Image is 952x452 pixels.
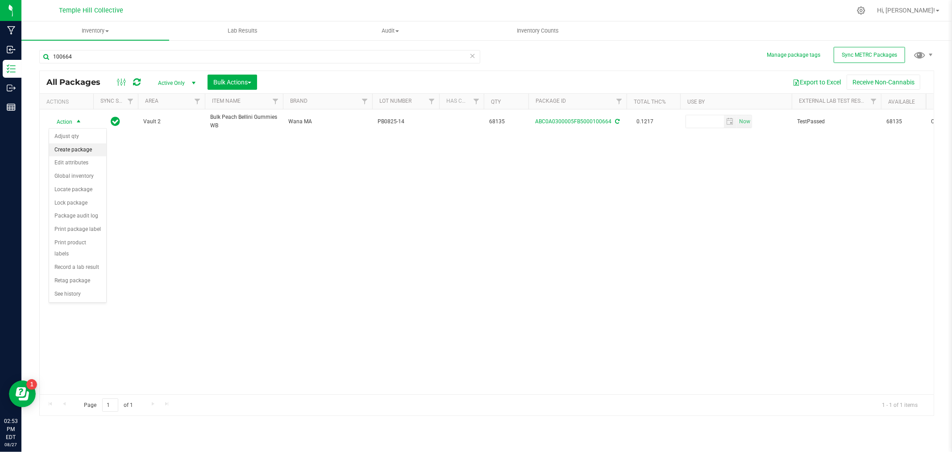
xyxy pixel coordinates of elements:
[100,98,135,104] a: Sync Status
[76,398,141,412] span: Page of 1
[856,6,867,15] div: Manage settings
[888,99,915,105] a: Available
[21,27,169,35] span: Inventory
[505,27,571,35] span: Inventory Counts
[316,21,464,40] a: Audit
[9,381,36,407] iframe: Resource center
[49,156,106,170] li: Edit attributes
[213,79,251,86] span: Bulk Actions
[612,94,627,109] a: Filter
[536,118,612,125] a: ABC0A0300005FB5000100664
[7,26,16,35] inline-svg: Manufacturing
[469,94,484,109] a: Filter
[49,170,106,183] li: Global inventory
[49,288,106,301] li: See history
[288,117,367,126] span: Wana MA
[49,143,106,157] li: Create package
[634,99,666,105] a: Total THC%
[470,50,476,62] span: Clear
[536,98,566,104] a: Package ID
[145,98,158,104] a: Area
[111,115,121,128] span: In Sync
[49,130,106,143] li: Adjust qty
[49,261,106,274] li: Record a lab result
[123,94,138,109] a: Filter
[632,115,658,128] span: 0.1217
[378,117,434,126] span: PB0825-14
[49,274,106,288] li: Retag package
[737,115,752,128] span: select
[49,197,106,210] li: Lock package
[787,75,847,90] button: Export to Excel
[49,209,106,223] li: Package audit log
[208,75,257,90] button: Bulk Actions
[49,236,106,261] li: Print product labels
[886,117,920,126] span: 68135
[73,116,84,128] span: select
[687,99,705,105] a: Use By
[290,98,308,104] a: Brand
[834,47,905,63] button: Sync METRC Packages
[797,117,876,126] span: TestPassed
[49,116,73,128] span: Action
[799,98,869,104] a: External Lab Test Result
[767,51,820,59] button: Manage package tags
[424,94,439,109] a: Filter
[7,64,16,73] inline-svg: Inventory
[59,7,123,14] span: Temple Hill Collective
[46,77,109,87] span: All Packages
[464,21,612,40] a: Inventory Counts
[866,94,881,109] a: Filter
[737,115,752,128] span: Set Current date
[875,398,925,412] span: 1 - 1 of 1 items
[4,417,17,441] p: 02:53 PM EDT
[190,94,205,109] a: Filter
[39,50,480,63] input: Search Package ID, Item Name, SKU, Lot or Part Number...
[491,99,501,105] a: Qty
[847,75,920,90] button: Receive Non-Cannabis
[26,379,37,390] iframe: Resource center unread badge
[379,98,412,104] a: Lot Number
[317,27,464,35] span: Audit
[49,183,106,197] li: Locate package
[268,94,283,109] a: Filter
[4,441,17,448] p: 08/27
[212,98,241,104] a: Item Name
[614,118,620,125] span: Sync from Compliance System
[439,94,484,109] th: Has COA
[143,117,200,126] span: Vault 2
[7,103,16,112] inline-svg: Reports
[7,45,16,54] inline-svg: Inbound
[216,27,270,35] span: Lab Results
[169,21,317,40] a: Lab Results
[21,21,169,40] a: Inventory
[102,398,118,412] input: 1
[210,113,278,130] span: Bulk Peach Bellini Gummies WB
[49,223,106,236] li: Print package label
[877,7,935,14] span: Hi, [PERSON_NAME]!
[724,115,737,128] span: select
[842,52,897,58] span: Sync METRC Packages
[358,94,372,109] a: Filter
[46,99,90,105] div: Actions
[489,117,523,126] span: 68135
[7,84,16,92] inline-svg: Outbound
